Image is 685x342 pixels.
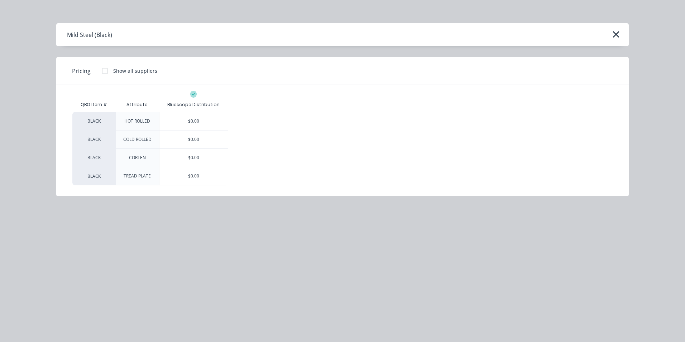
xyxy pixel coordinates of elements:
[129,155,146,161] div: CORTEN
[159,112,228,130] div: $0.00
[124,173,151,179] div: TREAD PLATE
[159,149,228,167] div: $0.00
[72,148,115,167] div: BLACK
[67,30,112,39] div: Mild Steel (Black)
[167,101,220,108] div: Bluescope Distribution
[72,67,91,75] span: Pricing
[121,96,153,114] div: Attribute
[124,118,150,124] div: HOT ROLLED
[72,112,115,130] div: BLACK
[159,130,228,148] div: $0.00
[72,98,115,112] div: QBO Item #
[72,167,115,185] div: BLACK
[159,167,228,185] div: $0.00
[123,136,152,143] div: COLD ROLLED
[72,130,115,148] div: BLACK
[113,67,157,75] div: Show all suppliers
